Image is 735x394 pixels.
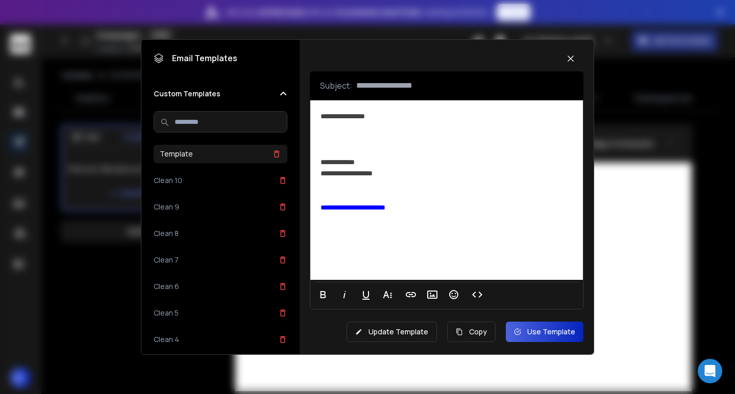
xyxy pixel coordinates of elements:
[154,228,179,239] h3: Clean 8
[154,334,179,345] h3: Clean 4
[335,284,354,305] button: Italic (Ctrl+I)
[154,202,179,212] h3: Clean 9
[154,175,182,186] h3: Clean 10
[401,284,421,305] button: Insert Link (Ctrl+K)
[506,322,583,342] button: Use Template
[160,149,193,159] h3: Template
[154,255,179,265] h3: Clean 7
[154,308,179,318] h3: Clean 5
[378,284,397,305] button: More Text
[154,52,237,64] h1: Email Templates
[356,284,376,305] button: Underline (Ctrl+U)
[320,80,352,92] p: Subject:
[313,284,333,305] button: Bold (Ctrl+B)
[447,322,496,342] button: Copy
[444,284,463,305] button: Emoticons
[154,89,287,99] button: Custom Templates
[154,281,179,292] h3: Clean 6
[154,89,220,99] h2: Custom Templates
[698,359,722,383] div: Open Intercom Messenger
[347,322,437,342] button: Update Template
